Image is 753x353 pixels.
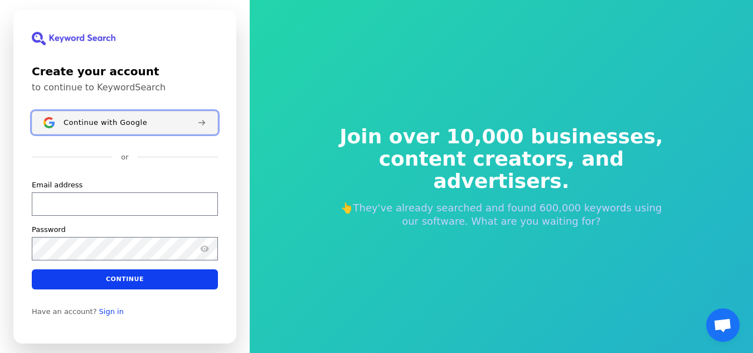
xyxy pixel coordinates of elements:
button: Sign in with GoogleContinue with Google [32,111,218,134]
img: Sign in with Google [43,117,55,128]
label: Password [32,224,66,234]
button: Continue [32,269,218,289]
span: Continue with Google [64,118,147,127]
p: or [121,152,128,162]
p: 👆They've already searched and found 600,000 keywords using our software. What are you waiting for? [332,201,671,228]
h1: Create your account [32,63,218,80]
img: KeywordSearch [32,32,115,45]
p: to continue to KeywordSearch [32,82,218,93]
label: Email address [32,180,82,190]
a: Sign in [99,307,124,316]
span: Have an account? [32,307,97,316]
button: Show password [198,241,211,255]
a: Open chat [706,308,740,342]
span: Join over 10,000 businesses, [332,125,671,148]
span: content creators, and advertisers. [332,148,671,192]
